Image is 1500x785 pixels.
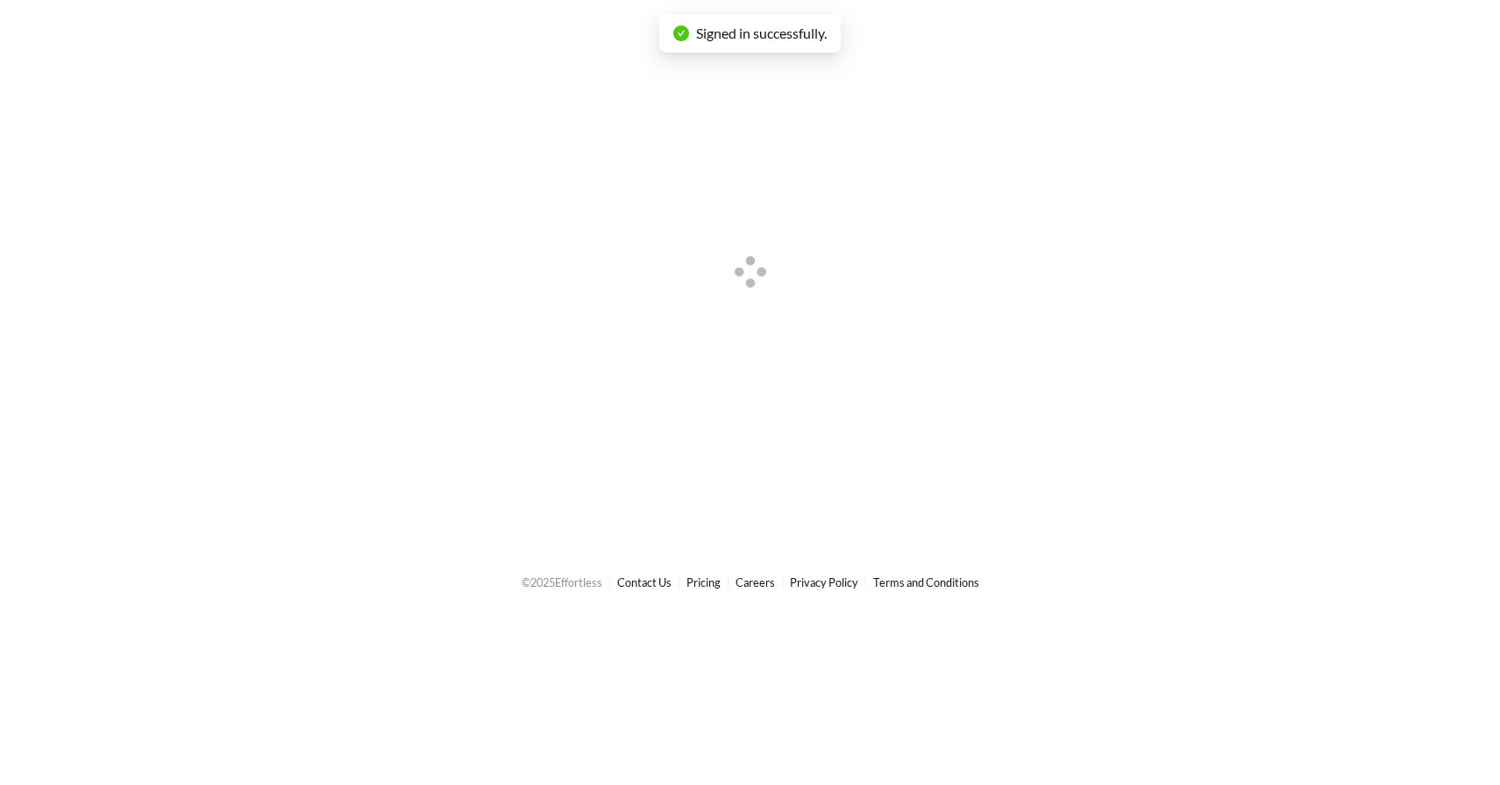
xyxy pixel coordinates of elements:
[873,575,979,589] a: Terms and Conditions
[790,575,858,589] a: Privacy Policy
[696,25,827,41] span: Signed in successfully.
[522,575,602,589] span: © 2025 Effortless
[686,575,721,589] a: Pricing
[617,575,672,589] a: Contact Us
[673,25,689,41] span: check-circle
[736,575,775,589] a: Careers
